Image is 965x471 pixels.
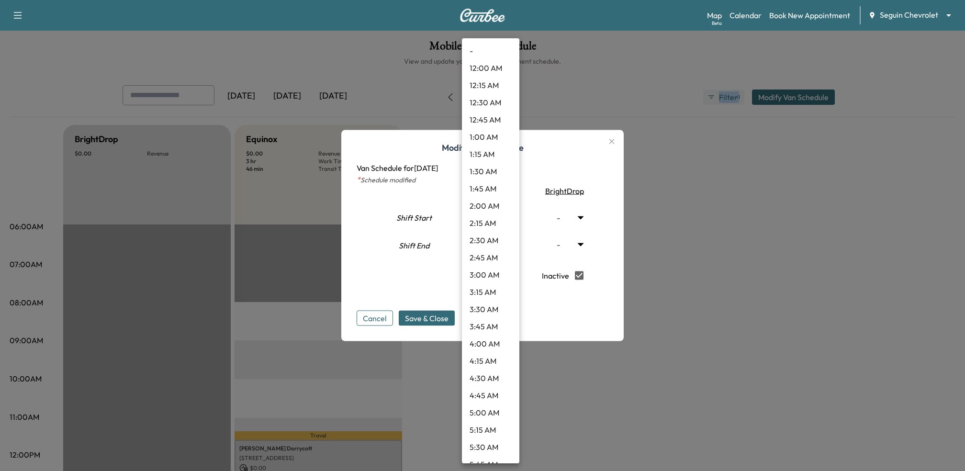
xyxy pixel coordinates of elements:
[462,266,519,283] li: 3:00 AM
[462,128,519,146] li: 1:00 AM
[462,94,519,111] li: 12:30 AM
[462,421,519,438] li: 5:15 AM
[462,214,519,232] li: 2:15 AM
[462,197,519,214] li: 2:00 AM
[462,42,519,59] li: -
[462,438,519,456] li: 5:30 AM
[462,301,519,318] li: 3:30 AM
[462,283,519,301] li: 3:15 AM
[462,404,519,421] li: 5:00 AM
[462,180,519,197] li: 1:45 AM
[462,249,519,266] li: 2:45 AM
[462,318,519,335] li: 3:45 AM
[462,59,519,77] li: 12:00 AM
[462,232,519,249] li: 2:30 AM
[462,352,519,370] li: 4:15 AM
[462,387,519,404] li: 4:45 AM
[462,77,519,94] li: 12:15 AM
[462,335,519,352] li: 4:00 AM
[462,146,519,163] li: 1:15 AM
[462,111,519,128] li: 12:45 AM
[462,163,519,180] li: 1:30 AM
[462,370,519,387] li: 4:30 AM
